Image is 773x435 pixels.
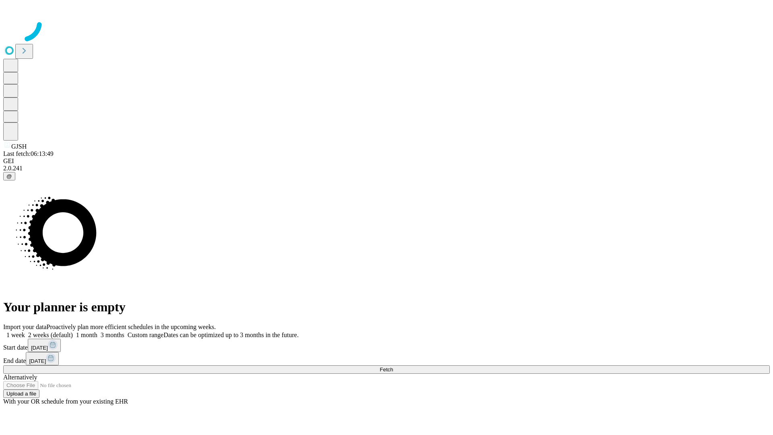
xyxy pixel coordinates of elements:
[47,323,216,330] span: Proactively plan more efficient schedules in the upcoming weeks.
[3,165,770,172] div: 2.0.241
[29,358,46,364] span: [DATE]
[128,331,163,338] span: Custom range
[26,352,59,365] button: [DATE]
[3,323,47,330] span: Import your data
[101,331,124,338] span: 3 months
[3,398,128,405] span: With your OR schedule from your existing EHR
[76,331,97,338] span: 1 month
[3,365,770,374] button: Fetch
[3,150,54,157] span: Last fetch: 06:13:49
[3,300,770,315] h1: Your planner is empty
[3,389,39,398] button: Upload a file
[6,331,25,338] span: 1 week
[163,331,298,338] span: Dates can be optimized up to 3 months in the future.
[3,374,37,381] span: Alternatively
[31,345,48,351] span: [DATE]
[3,352,770,365] div: End date
[28,339,61,352] button: [DATE]
[380,367,393,373] span: Fetch
[3,339,770,352] div: Start date
[3,157,770,165] div: GEI
[28,331,73,338] span: 2 weeks (default)
[6,173,12,179] span: @
[11,143,27,150] span: GJSH
[3,172,15,180] button: @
